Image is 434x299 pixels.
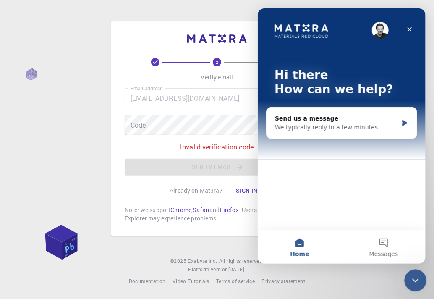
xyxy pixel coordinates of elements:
[219,257,264,265] span: All rights reserved.
[258,8,426,264] iframe: Intercom live chat
[216,277,255,286] a: Terms of service
[216,278,255,284] span: Terms of service
[216,59,218,65] text: 2
[405,270,427,292] iframe: Intercom live chat
[229,182,264,199] button: Sign in
[170,206,191,214] a: Chrome
[170,257,188,265] span: © 2025
[131,85,162,92] label: Email address
[188,257,217,265] a: Exabyte Inc.
[170,186,222,195] p: Already on Mat3ra?
[228,266,246,273] span: [DATE] .
[228,265,246,274] a: [DATE].
[193,206,209,214] a: Safari
[261,277,305,286] a: Privacy statement
[129,278,166,284] span: Documentation
[201,73,233,81] p: Verify email
[220,206,239,214] a: Firefox
[125,206,309,223] p: Note: we support , and . Users of Internet Explorer may experience problems.
[261,278,305,284] span: Privacy statement
[180,142,254,152] p: Invalid verification code
[173,278,209,284] span: Video Tutorials
[173,277,209,286] a: Video Tutorials
[129,277,166,286] a: Documentation
[188,257,217,264] span: Exabyte Inc.
[188,265,228,274] span: Platform version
